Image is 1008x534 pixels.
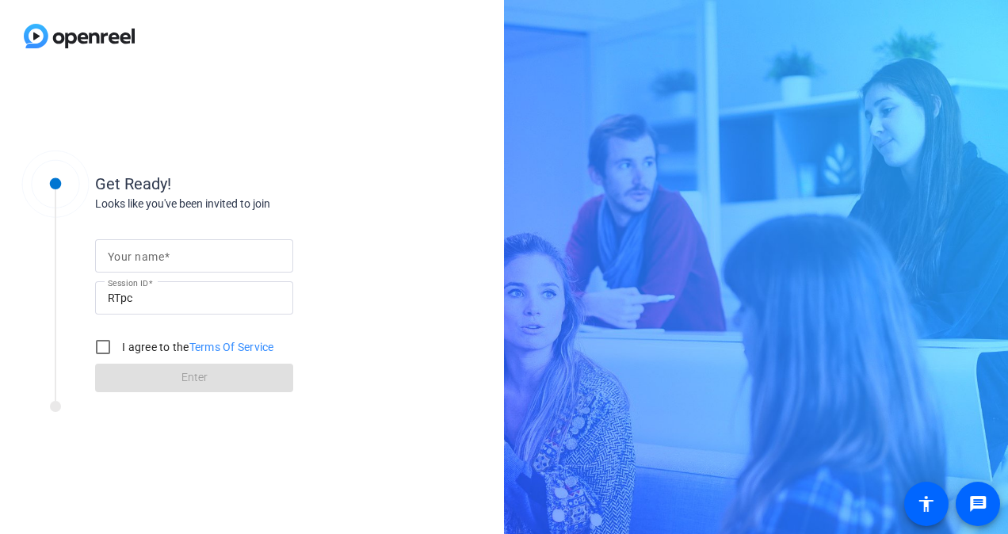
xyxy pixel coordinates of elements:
mat-label: Your name [108,250,164,263]
div: Get Ready! [95,172,412,196]
mat-icon: accessibility [917,494,936,513]
mat-label: Session ID [108,278,148,288]
label: I agree to the [119,339,274,355]
div: Looks like you've been invited to join [95,196,412,212]
a: Terms Of Service [189,341,274,353]
mat-icon: message [968,494,987,513]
